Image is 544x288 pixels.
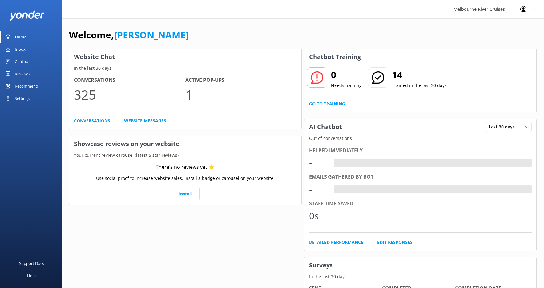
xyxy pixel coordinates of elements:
div: Recommend [15,80,38,92]
div: - [334,185,338,193]
a: Go to Training [309,101,345,107]
a: [PERSON_NAME] [114,29,189,41]
div: Help [27,270,36,282]
p: In the last 30 days [69,65,301,72]
div: Emails gathered by bot [309,173,532,181]
div: - [309,182,328,197]
div: - [309,155,328,170]
p: 1 [185,84,297,105]
h2: 0 [331,67,362,82]
h3: AI Chatbot [304,119,347,135]
a: Edit Responses [377,239,413,246]
p: Your current review carousel (latest 5 star reviews) [69,152,301,159]
h4: Conversations [74,76,185,84]
span: Last 30 days [489,124,518,130]
div: There’s no reviews yet ⭐ [156,163,215,171]
div: Helped immediately [309,147,532,155]
p: Needs training [331,82,362,89]
p: 325 [74,84,185,105]
p: In the last 30 days [304,273,537,280]
h3: Chatbot Training [304,49,365,65]
h4: Active Pop-ups [185,76,297,84]
h1: Welcome, [69,28,189,42]
img: yonder-white-logo.png [9,10,45,21]
div: 0s [309,208,328,223]
a: Conversations [74,117,110,124]
h3: Surveys [304,257,537,273]
div: Support Docs [19,257,44,270]
h3: Website Chat [69,49,301,65]
p: Use social proof to increase website sales. Install a badge or carousel on your website. [96,175,275,182]
div: Inbox [15,43,26,55]
div: Chatbot [15,55,30,68]
div: Reviews [15,68,30,80]
p: Out of conversations [304,135,537,142]
div: - [334,159,338,167]
a: Detailed Performance [309,239,363,246]
a: Website Messages [124,117,166,124]
div: Settings [15,92,30,105]
div: Staff time saved [309,200,532,208]
div: Home [15,31,27,43]
p: Trained in the last 30 days [392,82,447,89]
h2: 14 [392,67,447,82]
a: Install [171,188,200,200]
h3: Showcase reviews on your website [69,136,301,152]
